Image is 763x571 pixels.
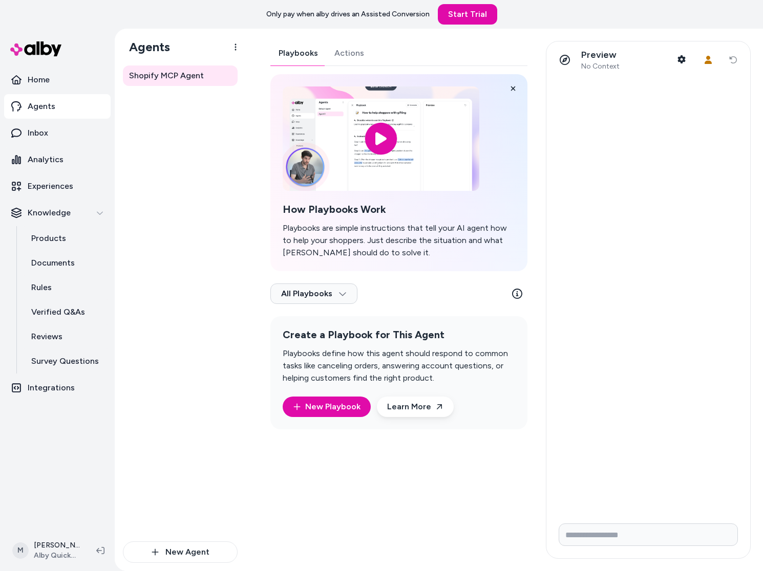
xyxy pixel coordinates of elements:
a: Reviews [21,324,111,349]
a: Start Trial [438,4,497,25]
p: Inbox [28,127,48,139]
span: Alby QuickStart Store [34,551,80,561]
p: Home [28,74,50,86]
p: Survey Questions [31,355,99,367]
a: Survey Questions [21,349,111,374]
a: Analytics [4,147,111,172]
a: Agents [4,94,111,119]
h2: How Playbooks Work [283,203,515,216]
span: No Context [581,62,620,71]
p: Reviews [31,331,62,343]
a: Verified Q&As [21,300,111,324]
p: Verified Q&As [31,306,85,318]
input: Write your prompt here [559,523,738,546]
p: Playbooks define how this agent should respond to common tasks like canceling orders, answering a... [283,347,515,384]
button: New Playbook [283,397,371,417]
p: Analytics [28,153,63,166]
p: Rules [31,281,52,294]
span: All Playbooks [281,289,347,299]
button: M[PERSON_NAME]Alby QuickStart Store [6,534,88,567]
span: Shopify MCP Agent [129,70,204,82]
img: alby Logo [10,41,61,56]
button: New Agent [123,541,238,563]
a: Documents [21,251,111,275]
p: Integrations [28,382,75,394]
a: Home [4,68,111,92]
p: Agents [28,100,55,113]
p: Products [31,232,66,245]
p: Playbooks are simple instructions that tell your AI agent how to help your shoppers. Just describ... [283,222,515,259]
p: Only pay when alby drives an Assisted Conversion [266,9,430,19]
button: Actions [326,41,372,65]
a: Experiences [4,174,111,199]
p: Documents [31,257,75,269]
a: Inbox [4,121,111,145]
p: [PERSON_NAME] [34,540,80,551]
span: M [12,542,29,559]
a: Integrations [4,376,111,400]
p: Preview [581,49,620,61]
button: Playbooks [270,41,326,65]
button: Knowledge [4,201,111,225]
p: Knowledge [28,207,71,219]
a: Rules [21,275,111,300]
a: Shopify MCP Agent [123,65,238,86]
h1: Agents [121,39,170,55]
a: Products [21,226,111,251]
a: Learn More [377,397,454,417]
a: New Playbook [293,401,361,413]
p: Experiences [28,180,73,192]
h2: Create a Playbook for This Agent [283,328,515,341]
button: All Playbooks [270,283,357,304]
